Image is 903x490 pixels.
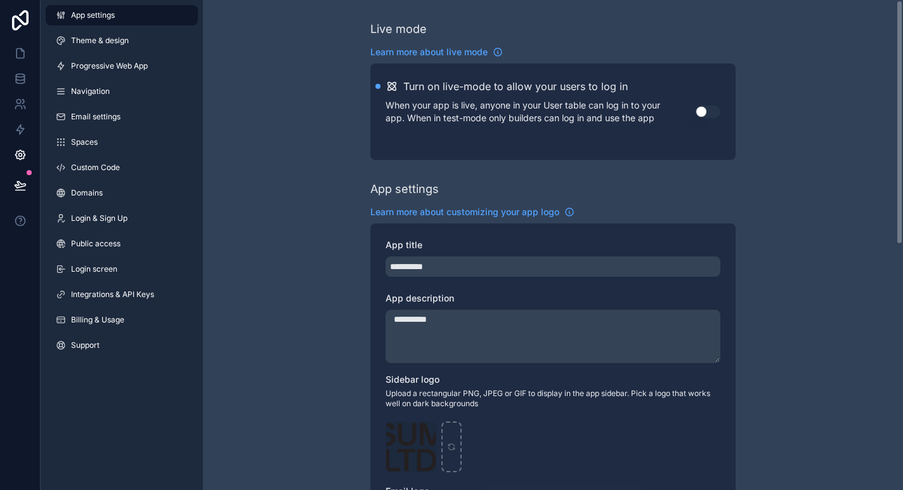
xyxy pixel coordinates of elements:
[71,86,110,96] span: Navigation
[46,132,198,152] a: Spaces
[71,239,120,249] span: Public access
[71,10,115,20] span: App settings
[386,239,422,250] span: App title
[386,99,695,124] p: When your app is live, anyone in your User table can log in to your app. When in test-mode only b...
[71,289,154,300] span: Integrations & API Keys
[370,180,439,198] div: App settings
[71,162,120,173] span: Custom Code
[46,81,198,102] a: Navigation
[386,374,439,385] span: Sidebar logo
[71,137,98,147] span: Spaces
[46,234,198,254] a: Public access
[46,335,198,355] a: Support
[46,310,198,330] a: Billing & Usage
[370,20,427,38] div: Live mode
[403,79,628,94] h2: Turn on live-mode to allow your users to log in
[71,340,100,350] span: Support
[71,188,103,198] span: Domains
[46,56,198,76] a: Progressive Web App
[370,206,575,218] a: Learn more about customizing your app logo
[386,388,720,409] span: Upload a rectangular PNG, JPEG or GIF to display in the app sidebar. Pick a logo that works well ...
[370,206,559,218] span: Learn more about customizing your app logo
[71,112,120,122] span: Email settings
[386,293,454,303] span: App description
[46,259,198,279] a: Login screen
[46,30,198,51] a: Theme & design
[46,107,198,127] a: Email settings
[71,61,148,71] span: Progressive Web App
[46,157,198,178] a: Custom Code
[71,315,124,325] span: Billing & Usage
[370,46,503,58] a: Learn more about live mode
[71,36,129,46] span: Theme & design
[71,213,127,223] span: Login & Sign Up
[46,5,198,25] a: App settings
[46,183,198,203] a: Domains
[46,208,198,228] a: Login & Sign Up
[46,284,198,305] a: Integrations & API Keys
[370,46,488,58] span: Learn more about live mode
[71,264,117,274] span: Login screen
